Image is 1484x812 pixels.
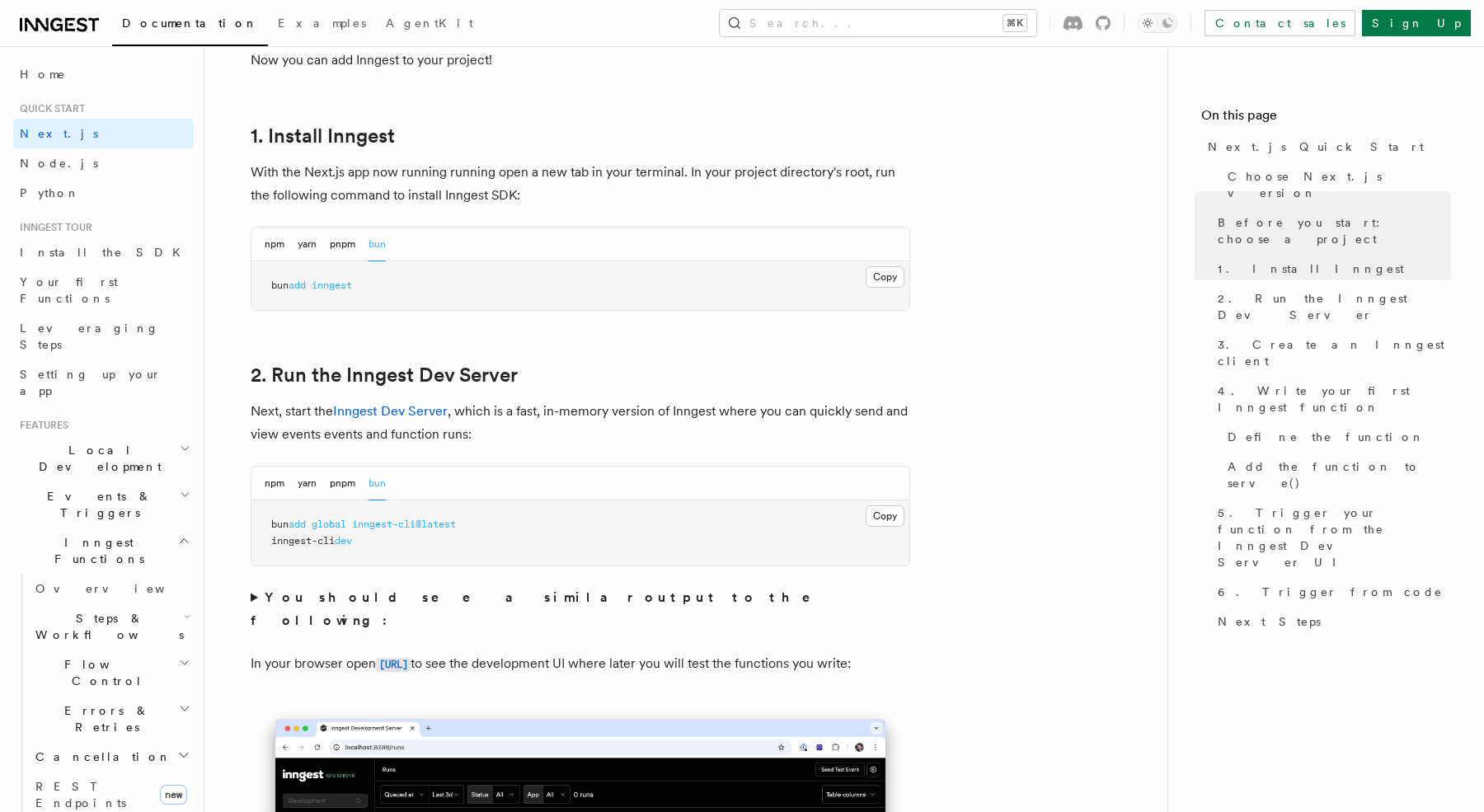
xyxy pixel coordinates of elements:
[112,5,268,46] a: Documentation
[1228,429,1425,445] span: Define the function
[13,419,68,432] span: Features
[1218,383,1451,415] span: 4. Write your first Inngest function
[13,442,180,475] span: Local Development
[13,435,194,481] button: Local Development
[1211,577,1451,607] a: 6. Trigger from code
[330,228,355,261] button: pnpm
[312,519,346,530] span: global
[122,16,258,30] span: Documentation
[386,16,473,30] span: AgentKit
[335,535,352,547] span: dev
[1218,505,1451,570] span: 5. Trigger your function from the Inngest Dev Server UI
[720,10,1036,36] button: Search...⌘K
[29,696,194,742] button: Errors & Retries
[376,658,411,672] code: [URL]
[1218,214,1451,247] span: Before you start: choose a project
[1211,330,1451,376] a: 3. Create an Inngest client
[13,237,194,267] a: Install the SDK
[1205,10,1355,36] a: Contact sales
[369,467,386,500] button: bun
[369,228,386,261] button: bun
[20,246,190,259] span: Install the SDK
[20,127,98,140] span: Next.js
[29,656,179,689] span: Flow Control
[13,119,194,148] a: Next.js
[251,49,910,72] p: Now you can add Inngest to your project!
[376,655,411,671] a: [URL]
[29,742,194,772] button: Cancellation
[251,652,910,676] p: In your browser open to see the development UI where later you will test the functions you write:
[1218,336,1451,369] span: 3. Create an Inngest client
[1218,290,1451,323] span: 2. Run the Inngest Dev Server
[271,279,289,291] span: bun
[1208,138,1424,155] span: Next.js Quick Start
[352,519,456,530] span: inngest-cli@latest
[13,59,194,89] a: Home
[13,221,92,234] span: Inngest tour
[268,5,376,45] a: Examples
[13,534,178,567] span: Inngest Functions
[251,124,395,148] a: 1. Install Inngest
[20,322,159,351] span: Leveraging Steps
[1221,422,1451,452] a: Define the function
[160,785,187,805] span: new
[1211,607,1451,636] a: Next Steps
[289,279,306,291] span: add
[251,161,910,207] p: With the Next.js app now running running open a new tab in your terminal. In your project directo...
[1221,162,1451,208] a: Choose Next.js version
[20,66,66,82] span: Home
[330,467,355,500] button: pnpm
[29,749,171,765] span: Cancellation
[20,275,118,305] span: Your first Functions
[1211,284,1451,330] a: 2. Run the Inngest Dev Server
[298,228,317,261] button: yarn
[20,368,162,397] span: Setting up your app
[265,228,284,261] button: npm
[1221,452,1451,498] a: Add the function to serve()
[13,481,194,528] button: Events & Triggers
[29,702,179,735] span: Errors & Retries
[298,467,317,500] button: yarn
[312,279,352,291] span: inngest
[1362,10,1471,36] a: Sign Up
[251,586,910,632] summary: You should see a similar output to the following:
[35,780,126,810] span: REST Endpoints
[29,603,194,650] button: Steps & Workflows
[1218,584,1443,600] span: 6. Trigger from code
[1003,15,1026,31] kbd: ⌘K
[29,574,194,603] a: Overview
[20,186,80,199] span: Python
[333,403,448,419] a: Inngest Dev Server
[271,535,335,547] span: inngest-cli
[1211,254,1451,284] a: 1. Install Inngest
[1201,132,1451,162] a: Next.js Quick Start
[251,400,910,446] p: Next, start the , which is a fast, in-memory version of Inngest where you can quickly send and vi...
[29,650,194,696] button: Flow Control
[13,528,194,574] button: Inngest Functions
[1211,208,1451,254] a: Before you start: choose a project
[866,505,904,527] button: Copy
[29,610,184,643] span: Steps & Workflows
[1218,613,1321,630] span: Next Steps
[13,488,180,521] span: Events & Triggers
[13,148,194,178] a: Node.js
[265,467,284,500] button: npm
[1211,376,1451,422] a: 4. Write your first Inngest function
[251,589,834,628] strong: You should see a similar output to the following:
[13,313,194,359] a: Leveraging Steps
[35,582,205,595] span: Overview
[1201,106,1451,132] h4: On this page
[13,102,85,115] span: Quick start
[1228,458,1451,491] span: Add the function to serve()
[1138,13,1177,33] button: Toggle dark mode
[1218,260,1404,277] span: 1. Install Inngest
[13,178,194,208] a: Python
[271,519,289,530] span: bun
[20,157,98,170] span: Node.js
[278,16,366,30] span: Examples
[1228,168,1451,201] span: Choose Next.js version
[866,266,904,288] button: Copy
[13,267,194,313] a: Your first Functions
[376,5,483,45] a: AgentKit
[289,519,306,530] span: add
